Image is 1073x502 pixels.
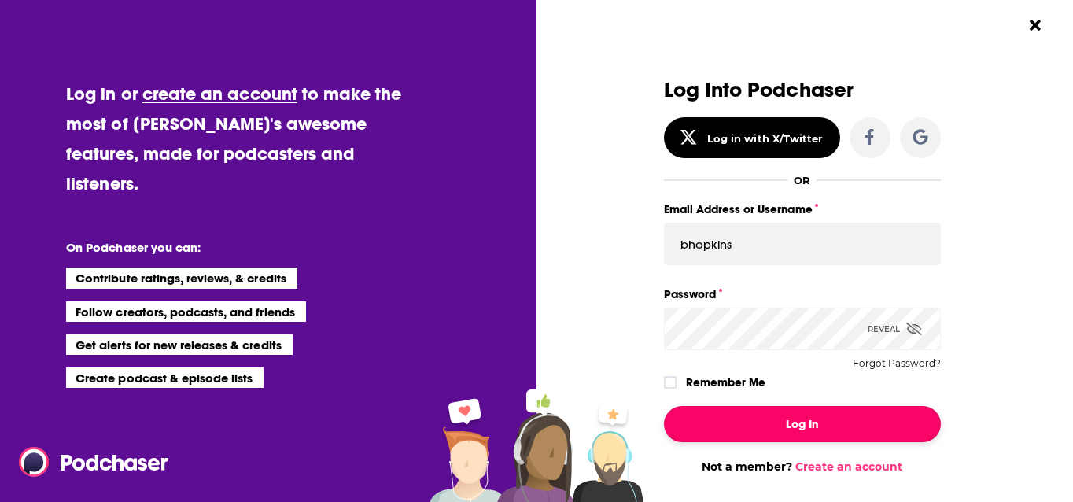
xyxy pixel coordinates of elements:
li: Contribute ratings, reviews, & credits [66,268,297,288]
button: Close Button [1020,10,1050,40]
a: Podchaser - Follow, Share and Rate Podcasts [19,447,157,477]
button: Log in with X/Twitter [664,117,840,158]
a: Create an account [795,460,902,474]
label: Remember Me [686,372,765,393]
div: Not a member? [664,460,941,474]
img: Podchaser - Follow, Share and Rate Podcasts [19,447,170,477]
div: OR [794,174,810,186]
label: Password [664,284,941,305]
div: Log in with X/Twitter [707,132,823,145]
label: Email Address or Username [664,199,941,220]
h3: Log Into Podchaser [664,79,941,102]
div: Reveal [868,308,922,350]
li: Get alerts for new releases & credits [66,334,292,355]
input: Email Address or Username [664,223,941,265]
button: Log In [664,406,941,442]
li: On Podchaser you can: [66,240,381,255]
a: create an account [142,83,297,105]
button: Forgot Password? [853,358,941,369]
li: Follow creators, podcasts, and friends [66,301,306,322]
li: Create podcast & episode lists [66,367,264,388]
